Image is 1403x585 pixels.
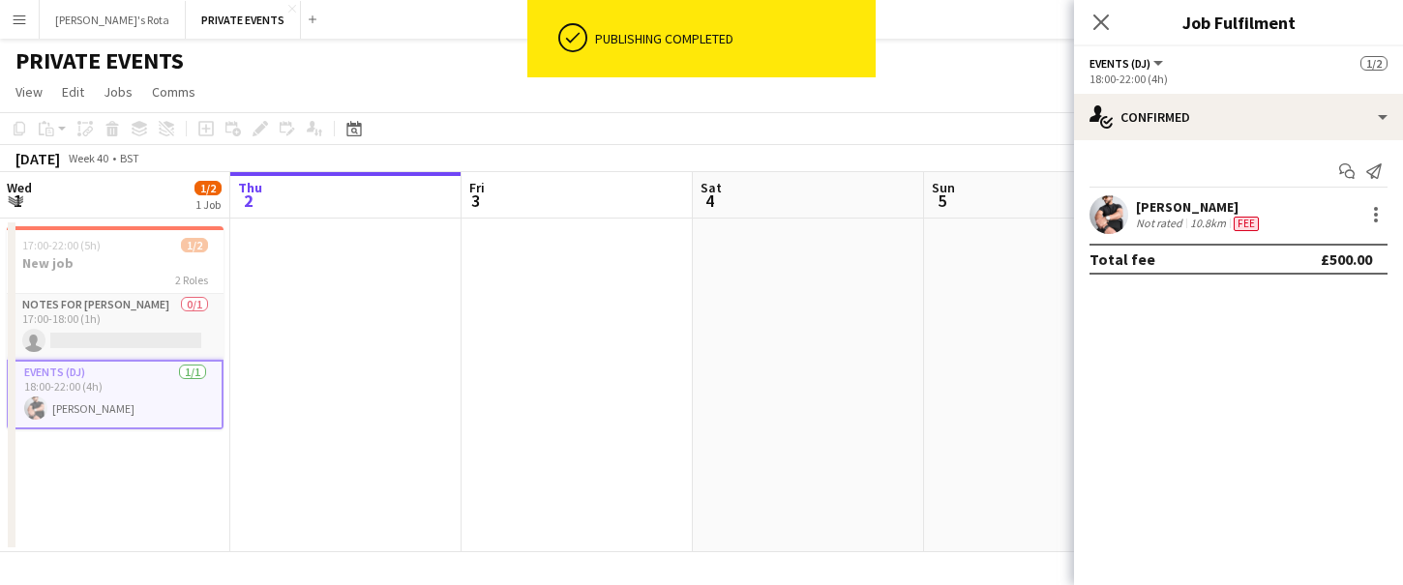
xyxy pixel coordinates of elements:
app-card-role: Notes for [PERSON_NAME]0/117:00-18:00 (1h) [7,294,224,360]
div: Crew has different fees then in role [1230,216,1263,231]
app-card-role: Events (DJ)1/118:00-22:00 (4h)[PERSON_NAME] [7,360,224,429]
span: Edit [62,83,84,101]
span: 1 [4,190,32,212]
div: Total fee [1090,249,1155,269]
span: 1/2 [1360,56,1388,71]
h3: New job [7,254,224,272]
div: 10.8km [1186,216,1230,231]
div: Publishing completed [595,30,868,47]
button: [PERSON_NAME]'s Rota [40,1,186,39]
div: £500.00 [1321,249,1372,269]
div: Not rated [1136,216,1186,231]
div: BST [120,151,139,165]
span: View [15,83,43,101]
span: 3 [466,190,485,212]
div: 18:00-22:00 (4h) [1090,72,1388,86]
span: Sun [932,179,955,196]
span: 2 Roles [175,273,208,287]
div: [DATE] [15,149,60,168]
span: Jobs [104,83,133,101]
a: Comms [144,79,203,104]
span: Wed [7,179,32,196]
a: Edit [54,79,92,104]
span: Sat [701,179,722,196]
span: Events (DJ) [1090,56,1150,71]
span: Comms [152,83,195,101]
a: Jobs [96,79,140,104]
span: 5 [929,190,955,212]
span: Fri [469,179,485,196]
button: PRIVATE EVENTS [186,1,301,39]
span: 2 [235,190,262,212]
h3: Job Fulfilment [1074,10,1403,35]
a: View [8,79,50,104]
span: 1/2 [181,238,208,252]
span: 1/2 [194,181,222,195]
span: Week 40 [64,151,112,165]
div: [PERSON_NAME] [1136,198,1263,216]
app-job-card: 17:00-22:00 (5h)1/2New job2 RolesNotes for [PERSON_NAME]0/117:00-18:00 (1h) Events (DJ)1/118:00-2... [7,226,224,429]
span: Thu [238,179,262,196]
span: 4 [698,190,722,212]
button: Events (DJ) [1090,56,1166,71]
span: 17:00-22:00 (5h) [22,238,101,252]
div: 1 Job [195,197,221,212]
div: Confirmed [1074,94,1403,140]
h1: PRIVATE EVENTS [15,46,184,75]
span: Fee [1234,217,1259,231]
